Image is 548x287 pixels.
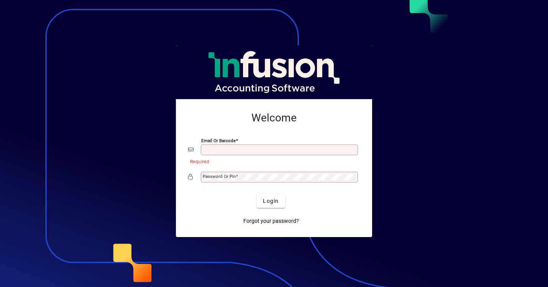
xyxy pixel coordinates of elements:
mat-label: Password or Pin [203,174,236,179]
span: Forgot your password? [243,217,299,225]
mat-label: Email or Barcode [201,138,236,143]
span: Login [263,197,279,205]
button: Login [257,194,285,208]
h2: Welcome [188,111,360,124]
a: Forgot your password? [240,214,302,228]
mat-error: Required [190,157,354,165]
